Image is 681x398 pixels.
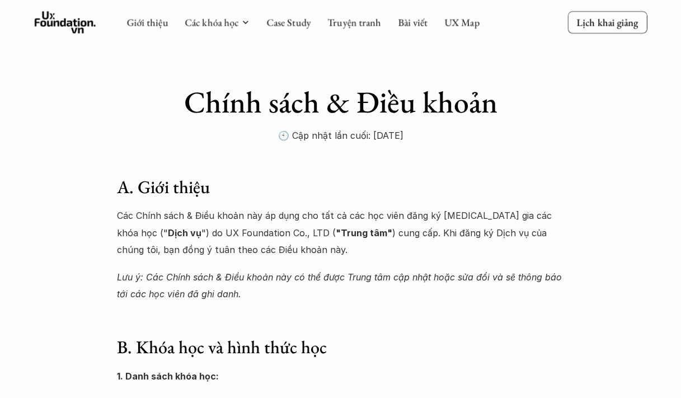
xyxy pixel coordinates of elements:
strong: 1. Danh sách khóa học: [117,371,219,382]
p: Các Chính sách & Điều khoản này áp dụng cho tất cả các học viên đăng ký [MEDICAL_DATA] gia các kh... [117,207,565,258]
strong: "Trung tâm" [336,227,392,238]
a: Bài viết [398,16,428,29]
a: Truyện tranh [327,16,381,29]
a: Giới thiệu [126,16,168,29]
h3: B. Khóa học và hình thức học [117,336,565,359]
strong: Dịch vụ [168,227,201,238]
em: Lưu ý: Các Chính sách & Điều khoản này có thể được Trung tâm cập nhật hoặc sửa đổi và sẽ thông bá... [117,271,565,299]
a: Lịch khai giảng [567,11,647,33]
a: UX Map [444,16,480,29]
p: 🕙 Cập nhật lần cuối: [DATE] [117,127,565,144]
a: Các khóa học [185,16,238,29]
p: Lịch khai giảng [576,16,638,29]
h3: A. Giới thiệu [117,176,565,199]
h1: Chính sách & Điều khoản [117,84,565,120]
a: Case Study [266,16,311,29]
